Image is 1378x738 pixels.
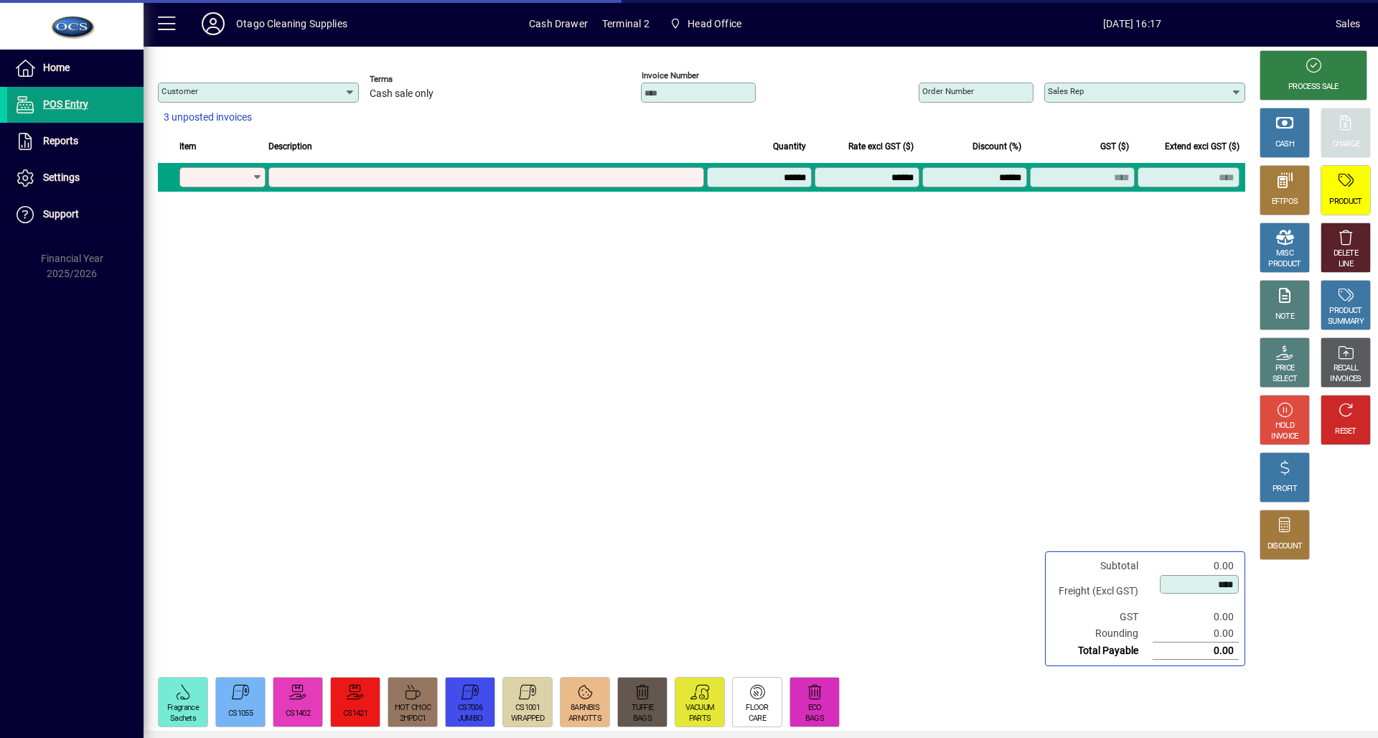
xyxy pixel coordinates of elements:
[1332,139,1360,150] div: CHARGE
[400,714,426,724] div: 2HPDC1
[749,714,766,724] div: CARE
[805,714,824,724] div: BAGS
[170,714,196,724] div: Sachets
[511,714,544,724] div: WRAPPED
[1335,426,1356,437] div: RESET
[164,110,252,125] span: 3 unposted invoices
[268,139,312,154] span: Description
[1339,259,1353,270] div: LINE
[1153,625,1239,643] td: 0.00
[7,197,144,233] a: Support
[1268,259,1300,270] div: PRODUCT
[179,139,197,154] span: Item
[1329,306,1361,317] div: PRODUCT
[1153,643,1239,660] td: 0.00
[1100,139,1129,154] span: GST ($)
[1048,86,1084,96] mat-label: Sales rep
[228,709,253,719] div: CS1055
[746,703,769,714] div: FLOOR
[458,714,483,724] div: JUMBO
[632,703,654,714] div: TUFFIE
[286,709,310,719] div: CS1402
[1165,139,1239,154] span: Extend excl GST ($)
[664,11,747,37] span: Head Office
[972,139,1021,154] span: Discount (%)
[7,160,144,196] a: Settings
[929,12,1336,35] span: [DATE] 16:17
[633,714,652,724] div: BAGS
[688,12,741,35] span: Head Office
[1288,82,1339,93] div: PROCESS SALE
[1153,609,1239,625] td: 0.00
[1051,643,1153,660] td: Total Payable
[1328,317,1364,327] div: SUMMARY
[1267,541,1302,552] div: DISCOUNT
[395,703,431,714] div: HOT CHOC
[1275,421,1294,431] div: HOLD
[458,703,482,714] div: CS7006
[568,714,601,724] div: ARNOTTS
[773,139,806,154] span: Quantity
[370,75,456,84] span: Terms
[1334,363,1359,374] div: RECALL
[7,123,144,159] a: Reports
[1271,431,1298,442] div: INVOICE
[685,703,715,714] div: VACUUM
[848,139,914,154] span: Rate excl GST ($)
[515,703,540,714] div: CS1001
[642,70,699,80] mat-label: Invoice number
[43,208,79,220] span: Support
[1275,139,1294,150] div: CASH
[689,714,711,724] div: PARTS
[1275,312,1294,322] div: NOTE
[922,86,974,96] mat-label: Order number
[43,135,78,146] span: Reports
[1051,574,1153,609] td: Freight (Excl GST)
[571,703,599,714] div: 8ARNBIS
[190,11,236,37] button: Profile
[1329,197,1361,207] div: PRODUCT
[343,709,367,719] div: CS1421
[1153,558,1239,574] td: 0.00
[1334,248,1358,259] div: DELETE
[529,12,588,35] span: Cash Drawer
[1051,558,1153,574] td: Subtotal
[236,12,347,35] div: Otago Cleaning Supplies
[1276,248,1293,259] div: MISC
[1272,197,1298,207] div: EFTPOS
[1272,374,1298,385] div: SELECT
[7,50,144,86] a: Home
[370,88,433,100] span: Cash sale only
[602,12,650,35] span: Terminal 2
[161,86,198,96] mat-label: Customer
[158,105,258,131] button: 3 unposted invoices
[1330,374,1361,385] div: INVOICES
[43,98,88,110] span: POS Entry
[808,703,822,714] div: ECO
[43,172,80,183] span: Settings
[1051,625,1153,643] td: Rounding
[1275,363,1295,374] div: PRICE
[1336,12,1360,35] div: Sales
[167,703,199,714] div: Fragrance
[1272,484,1297,495] div: PROFIT
[43,62,70,73] span: Home
[1051,609,1153,625] td: GST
